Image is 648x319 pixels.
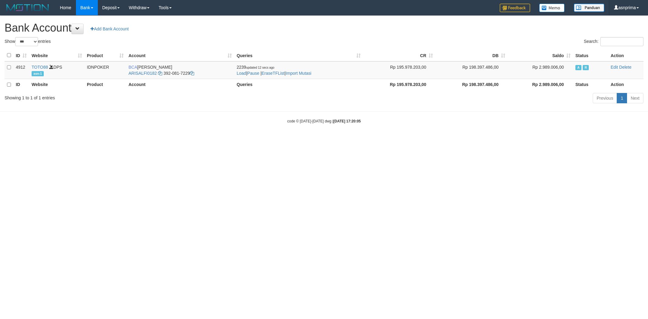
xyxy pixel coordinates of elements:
[286,71,311,76] a: Import Mutasi
[126,79,234,91] th: Account
[84,50,126,61] th: Product: activate to sort column ascending
[627,93,643,103] a: Next
[13,79,29,91] th: ID
[5,92,266,101] div: Showing 1 to 1 of 1 entries
[84,61,126,79] td: IDNPOKER
[190,71,194,76] a: Copy 3920817229 to clipboard
[363,50,435,61] th: CR: activate to sort column ascending
[608,50,643,61] th: Action
[508,79,573,91] th: Rp 2.989.006,00
[29,50,84,61] th: Website: activate to sort column ascending
[5,22,643,34] h1: Bank Account
[435,79,508,91] th: Rp 198.397.486,00
[435,61,508,79] td: Rp 198.397.486,00
[600,37,643,46] input: Search:
[246,66,274,69] span: updated 12 secs ago
[508,61,573,79] td: Rp 2.989.006,00
[573,79,608,91] th: Status
[247,71,259,76] a: Pause
[363,61,435,79] td: Rp 195.978.203,00
[611,65,618,70] a: Edit
[129,65,137,70] span: BCA
[234,79,363,91] th: Queries
[32,71,44,76] span: asn-1
[15,37,38,46] select: Showentries
[237,65,311,76] span: | | |
[539,4,565,12] img: Button%20Memo.svg
[608,79,643,91] th: Action
[435,50,508,61] th: DB: activate to sort column ascending
[508,50,573,61] th: Saldo: activate to sort column ascending
[5,37,51,46] label: Show entries
[29,79,84,91] th: Website
[333,119,361,123] strong: [DATE] 17:20:05
[593,93,617,103] a: Previous
[287,119,361,123] small: code © [DATE]-[DATE] dwg |
[500,4,530,12] img: Feedback.jpg
[13,50,29,61] th: ID: activate to sort column ascending
[32,65,48,70] a: TOTO88
[574,4,604,12] img: panduan.png
[126,50,234,61] th: Account: activate to sort column ascending
[126,61,234,79] td: [PERSON_NAME] 392-081-7229
[237,71,246,76] a: Load
[262,71,284,76] a: EraseTFList
[13,61,29,79] td: 4912
[237,65,274,70] span: 2239
[573,50,608,61] th: Status
[575,65,581,70] span: Active
[619,65,631,70] a: Delete
[29,61,84,79] td: DPS
[87,24,132,34] a: Add Bank Account
[5,3,51,12] img: MOTION_logo.png
[129,71,157,76] a: ARISALFI0182
[84,79,126,91] th: Product
[234,50,363,61] th: Queries: activate to sort column ascending
[583,65,589,70] span: Running
[158,71,162,76] a: Copy ARISALFI0182 to clipboard
[363,79,435,91] th: Rp 195.978.203,00
[584,37,643,46] label: Search:
[617,93,627,103] a: 1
